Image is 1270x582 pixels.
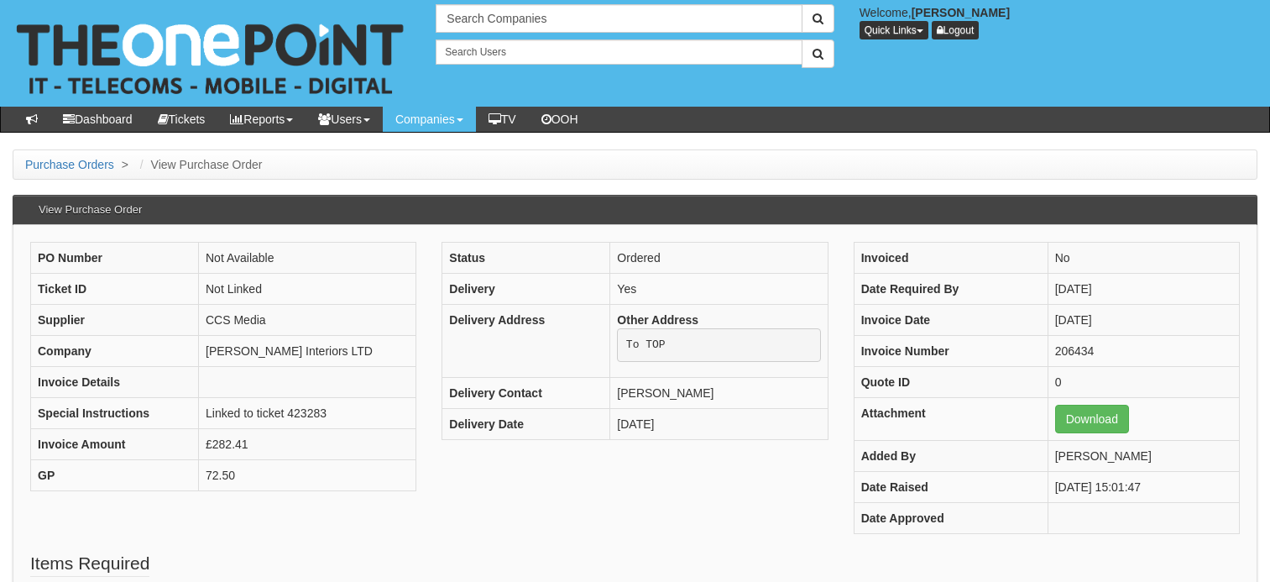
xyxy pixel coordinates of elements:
[118,158,133,171] span: >
[31,336,199,367] th: Company
[617,313,698,327] b: Other Address
[854,274,1048,305] th: Date Required By
[199,398,416,429] td: Linked to ticket 423283
[199,305,416,336] td: CCS Media
[1048,367,1239,398] td: 0
[442,274,610,305] th: Delivery
[442,243,610,274] th: Status
[847,4,1270,39] div: Welcome,
[1048,274,1239,305] td: [DATE]
[854,472,1048,503] th: Date Raised
[529,107,591,132] a: OOH
[442,305,610,378] th: Delivery Address
[442,377,610,408] th: Delivery Contact
[854,243,1048,274] th: Invoiced
[932,21,980,39] a: Logout
[610,408,828,439] td: [DATE]
[199,460,416,491] td: 72.50
[199,429,416,460] td: £282.41
[854,503,1048,534] th: Date Approved
[383,107,476,132] a: Companies
[854,367,1048,398] th: Quote ID
[31,398,199,429] th: Special Instructions
[31,305,199,336] th: Supplier
[1055,405,1129,433] a: Download
[306,107,383,132] a: Users
[1048,305,1239,336] td: [DATE]
[476,107,529,132] a: TV
[136,156,263,173] li: View Purchase Order
[30,196,150,224] h3: View Purchase Order
[199,243,416,274] td: Not Available
[610,243,828,274] td: Ordered
[145,107,218,132] a: Tickets
[31,274,199,305] th: Ticket ID
[617,328,820,362] pre: To TOP
[217,107,306,132] a: Reports
[1048,243,1239,274] td: No
[25,158,114,171] a: Purchase Orders
[436,4,802,33] input: Search Companies
[1048,441,1239,472] td: [PERSON_NAME]
[854,441,1048,472] th: Added By
[31,243,199,274] th: PO Number
[912,6,1010,19] b: [PERSON_NAME]
[199,336,416,367] td: [PERSON_NAME] Interiors LTD
[436,39,802,65] input: Search Users
[31,367,199,398] th: Invoice Details
[854,336,1048,367] th: Invoice Number
[50,107,145,132] a: Dashboard
[1048,336,1239,367] td: 206434
[199,274,416,305] td: Not Linked
[610,377,828,408] td: [PERSON_NAME]
[31,429,199,460] th: Invoice Amount
[31,460,199,491] th: GP
[1048,472,1239,503] td: [DATE] 15:01:47
[860,21,928,39] button: Quick Links
[30,551,149,577] legend: Items Required
[854,398,1048,441] th: Attachment
[610,274,828,305] td: Yes
[854,305,1048,336] th: Invoice Date
[442,408,610,439] th: Delivery Date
